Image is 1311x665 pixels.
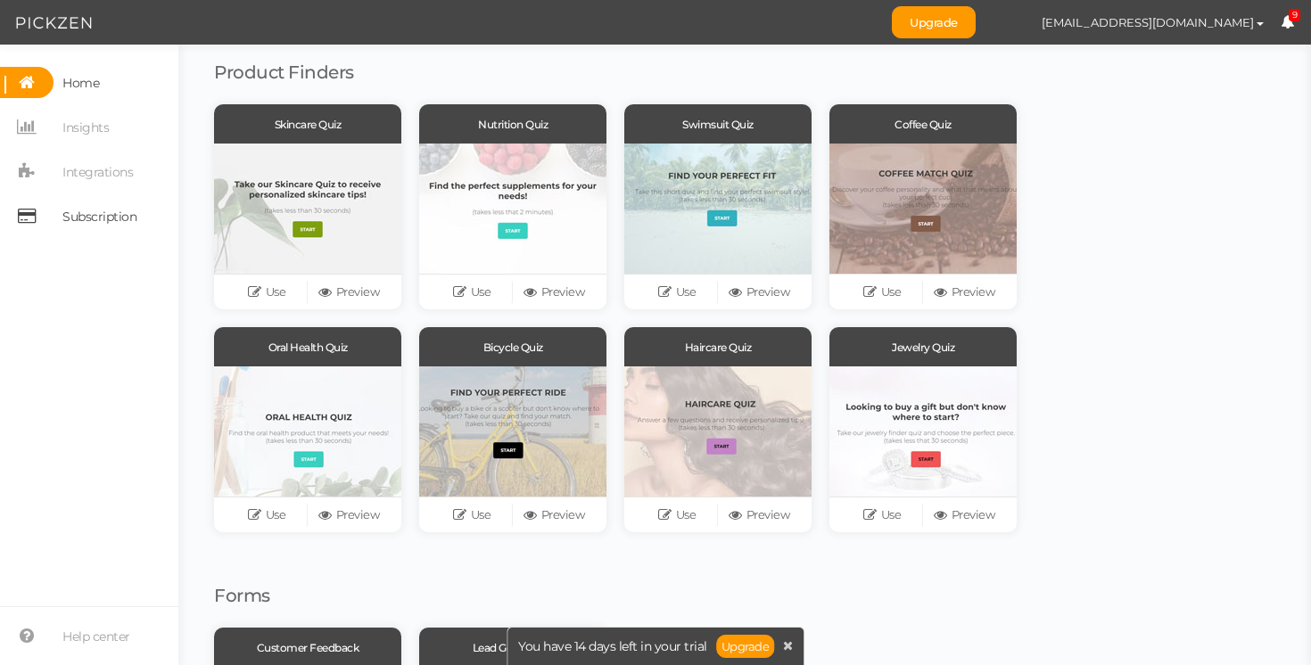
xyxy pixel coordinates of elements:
a: Use [841,503,923,528]
a: Use [636,503,718,528]
a: Upgrade [716,635,775,658]
span: 9 [1289,9,1301,22]
a: Preview [513,280,595,305]
div: Coffee Quiz [829,104,1017,144]
a: Preview [308,280,390,305]
span: Help center [62,622,130,651]
span: [EMAIL_ADDRESS][DOMAIN_NAME] [1042,15,1254,29]
a: Use [636,280,718,305]
a: Preview [308,503,390,528]
a: Preview [718,503,800,528]
img: 90c8d0800cca26ba5e1f7948981c9d66 [994,7,1025,38]
div: Oral Health Quiz [214,327,401,366]
a: Preview [923,280,1005,305]
span: You have 14 days left in your trial [518,640,707,653]
div: Skincare Quiz [214,104,401,144]
div: Swimsuit Quiz [624,104,812,144]
span: Home [62,69,99,97]
a: Preview [718,280,800,305]
img: Pickzen logo [16,12,92,34]
span: Subscription [62,202,136,231]
a: Use [841,280,923,305]
a: Use [226,503,308,528]
a: Upgrade [892,6,976,38]
a: Use [431,280,513,305]
a: Use [431,503,513,528]
div: Jewelry Quiz [829,327,1017,366]
span: Insights [62,113,109,142]
a: Use [226,280,308,305]
button: [EMAIL_ADDRESS][DOMAIN_NAME] [1025,7,1281,37]
div: Haircare Quiz [624,327,812,366]
span: Integrations [62,158,133,186]
h1: Product Finders [214,62,1177,82]
div: Nutrition Quiz [419,104,606,144]
a: Preview [923,503,1005,528]
h1: Forms [214,586,1177,605]
div: Bicycle Quiz [419,327,606,366]
a: Preview [513,503,595,528]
